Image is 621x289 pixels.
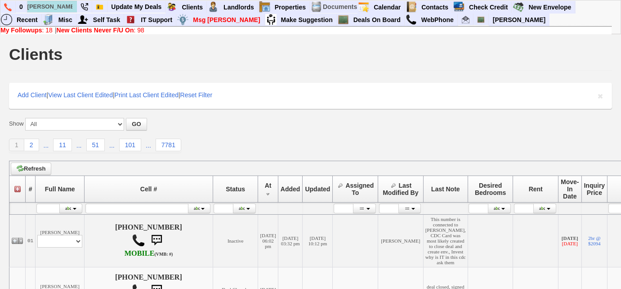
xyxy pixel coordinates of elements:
a: ... [105,140,119,151]
span: At [265,182,272,189]
a: 101 [119,139,141,151]
img: Bookmark.png [96,3,103,11]
button: GO [126,118,147,131]
td: 01 [26,214,36,267]
a: Update My Deals [107,1,165,13]
a: New Clients Never F/U On: 98 [57,27,144,34]
img: gmoney.png [513,1,524,13]
img: phone22.png [80,3,88,11]
span: Inquiry Price [584,182,605,196]
span: Full Name [45,185,75,193]
a: Deals On Board [350,14,405,26]
a: ... [72,140,86,151]
b: [DATE] [562,235,578,241]
a: Msg [PERSON_NAME] [189,14,264,26]
font: MOBILE [125,249,155,257]
a: Landlords [220,1,258,13]
a: Contacts [418,1,452,13]
img: help2.png [125,14,136,25]
img: myadd.png [77,14,89,25]
a: WebPhone [418,14,458,26]
a: View Last Client Edited [48,91,113,99]
a: Refresh [11,163,51,175]
a: 2 [24,139,39,151]
a: Add Client [18,91,47,99]
a: 11 [53,139,72,151]
span: Rent [529,185,543,193]
img: contact.png [406,1,417,13]
img: sms.png [147,231,165,249]
img: clients.png [166,1,177,13]
img: Renata@HomeSweetHomeProperties.com [462,16,469,23]
img: appt_icon.png [358,1,369,13]
b: AT&T Wireless [125,249,173,257]
span: Last Note [431,185,460,193]
span: Cell # [140,185,157,193]
img: chalkboard.png [477,16,485,23]
td: [DATE] 03:32 pm [278,214,303,267]
td: [DATE] 06:02 pm [258,214,278,267]
img: money.png [177,14,188,25]
label: Show [9,120,24,128]
font: (VMB: #) [155,252,173,257]
b: New Clients Never F/U On [57,27,134,34]
b: My Followups [0,27,42,34]
h1: Clients [9,46,63,63]
td: This number is connected to [PERSON_NAME], CDC Card was most likely created to close deal and cre... [423,214,468,267]
input: Quick Search [27,1,77,12]
font: [DATE] [562,241,578,246]
img: docs.png [311,1,322,13]
a: Recent [13,14,42,26]
a: Print Last Client Edited [115,91,179,99]
img: landlord.png [208,1,219,13]
a: Calendar [370,1,405,13]
img: chalkboard.png [338,14,349,25]
th: # [26,176,36,202]
a: [PERSON_NAME] [489,14,549,26]
span: Status [226,185,245,193]
a: ... [141,140,156,151]
a: Check Credit [465,1,512,13]
td: Inactive [213,214,258,267]
span: Move-In Date [561,178,579,200]
img: recent.png [1,14,12,25]
div: | | | [9,83,612,109]
div: | [0,27,612,34]
img: su2.jpg [265,14,277,25]
span: Updated [305,185,330,193]
a: Misc [55,14,76,26]
img: creditreport.png [453,1,465,13]
a: ... [39,140,54,151]
a: Make Suggestion [277,14,337,26]
a: Properties [271,1,310,13]
a: IT Support [137,14,176,26]
a: Clients [178,1,207,13]
img: call.png [406,14,417,25]
a: 7781 [156,139,181,151]
a: 0 [16,1,27,13]
td: [PERSON_NAME] [378,214,424,267]
font: Msg [PERSON_NAME] [193,16,260,23]
img: phone.png [4,3,12,11]
img: properties.png [259,1,270,13]
img: call.png [132,234,145,247]
a: New Envelope [525,1,575,13]
span: Assigned To [345,182,374,196]
h4: [PHONE_NUMBER] [86,223,211,258]
a: Self Task [89,14,124,26]
span: Last Modified By [383,182,418,196]
a: 1 [9,139,24,151]
span: Added [281,185,300,193]
a: My Followups: 18 [0,27,53,34]
img: officebldg.png [43,14,54,25]
td: Documents [322,1,357,13]
a: Reset Filter [180,91,213,99]
td: [DATE] 10:12 pm [303,214,333,267]
span: Desired Bedrooms [475,182,506,196]
td: [PERSON_NAME] [36,214,85,267]
a: 51 [86,139,105,151]
a: 2br @ $2094 [588,235,601,246]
